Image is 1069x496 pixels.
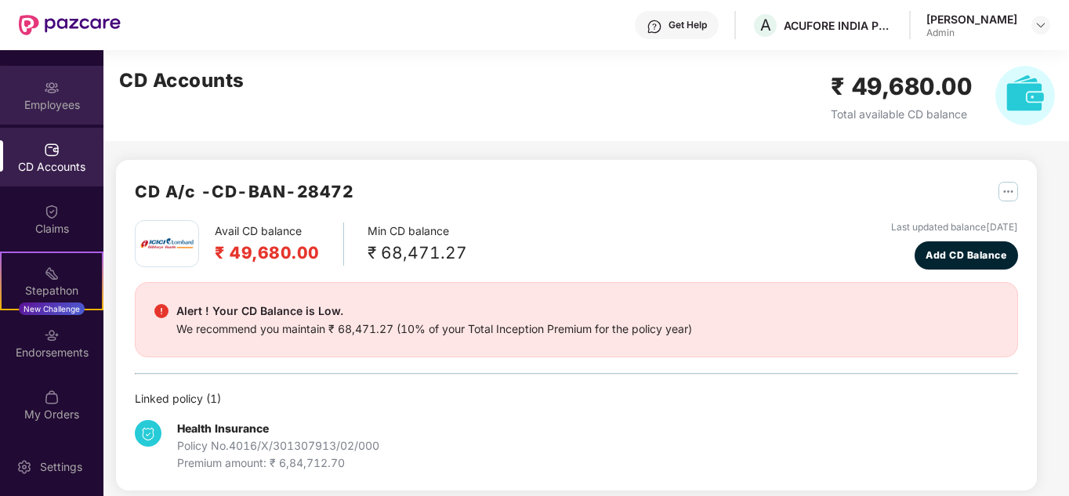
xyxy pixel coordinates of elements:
div: Stepathon [2,283,102,299]
img: svg+xml;base64,PHN2ZyBpZD0iSGVscC0zMngzMiIgeG1sbnM9Imh0dHA6Ly93d3cudzMub3JnLzIwMDAvc3ZnIiB3aWR0aD... [647,19,662,34]
img: New Pazcare Logo [19,15,121,35]
img: svg+xml;base64,PHN2ZyBpZD0iRW1wbG95ZWVzIiB4bWxucz0iaHR0cDovL3d3dy53My5vcmcvMjAwMC9zdmciIHdpZHRoPS... [44,80,60,96]
div: Avail CD balance [215,223,344,266]
div: Admin [926,27,1017,39]
div: Settings [35,459,87,475]
img: svg+xml;base64,PHN2ZyBpZD0iRW5kb3JzZW1lbnRzIiB4bWxucz0iaHR0cDovL3d3dy53My5vcmcvMjAwMC9zdmciIHdpZH... [44,328,60,343]
img: svg+xml;base64,PHN2ZyBpZD0iTXlfT3JkZXJzIiBkYXRhLW5hbWU9Ik15IE9yZGVycyIgeG1sbnM9Imh0dHA6Ly93d3cudz... [44,389,60,405]
h2: ₹ 49,680.00 [215,240,320,266]
div: Premium amount: ₹ 6,84,712.70 [177,454,379,472]
div: Min CD balance [368,223,467,266]
button: Add CD Balance [915,241,1019,270]
div: Alert ! Your CD Balance is Low. [176,302,692,320]
h2: CD A/c - CD-BAN-28472 [135,179,353,205]
img: svg+xml;base64,PHN2ZyBpZD0iQ0RfQWNjb3VudHMiIGRhdGEtbmFtZT0iQ0QgQWNjb3VudHMiIHhtbG5zPSJodHRwOi8vd3... [44,142,60,157]
img: svg+xml;base64,PHN2ZyBpZD0iRGFuZ2VyX2FsZXJ0IiBkYXRhLW5hbWU9IkRhbmdlciBhbGVydCIgeG1sbnM9Imh0dHA6Ly... [154,304,169,318]
b: Health Insurance [177,422,269,435]
div: We recommend you maintain ₹ 68,471.27 (10% of your Total Inception Premium for the policy year) [176,320,692,338]
div: ₹ 68,471.27 [368,240,467,266]
h2: CD Accounts [119,66,245,96]
img: svg+xml;base64,PHN2ZyB4bWxucz0iaHR0cDovL3d3dy53My5vcmcvMjAwMC9zdmciIHhtbG5zOnhsaW5rPSJodHRwOi8vd3... [995,66,1055,125]
img: svg+xml;base64,PHN2ZyB4bWxucz0iaHR0cDovL3d3dy53My5vcmcvMjAwMC9zdmciIHdpZHRoPSIyMSIgaGVpZ2h0PSIyMC... [44,266,60,281]
div: [PERSON_NAME] [926,12,1017,27]
h2: ₹ 49,680.00 [831,68,973,105]
div: New Challenge [19,302,85,315]
div: ACUFORE INDIA PRIVATE LIMITED [784,18,893,33]
img: svg+xml;base64,PHN2ZyB4bWxucz0iaHR0cDovL3d3dy53My5vcmcvMjAwMC9zdmciIHdpZHRoPSIzNCIgaGVpZ2h0PSIzNC... [135,420,161,447]
div: Linked policy ( 1 ) [135,390,1018,407]
div: Policy No. 4016/X/301307913/02/000 [177,437,379,454]
div: Last updated balance [DATE] [891,220,1018,235]
img: icici.png [137,234,197,254]
img: svg+xml;base64,PHN2ZyB4bWxucz0iaHR0cDovL3d3dy53My5vcmcvMjAwMC9zdmciIHdpZHRoPSIyNSIgaGVpZ2h0PSIyNS... [998,182,1018,201]
img: svg+xml;base64,PHN2ZyBpZD0iRHJvcGRvd24tMzJ4MzIiIHhtbG5zPSJodHRwOi8vd3d3LnczLm9yZy8yMDAwL3N2ZyIgd2... [1035,19,1047,31]
img: svg+xml;base64,PHN2ZyBpZD0iQ2xhaW0iIHhtbG5zPSJodHRwOi8vd3d3LnczLm9yZy8yMDAwL3N2ZyIgd2lkdGg9IjIwIi... [44,204,60,219]
img: svg+xml;base64,PHN2ZyBpZD0iU2V0dGluZy0yMHgyMCIgeG1sbnM9Imh0dHA6Ly93d3cudzMub3JnLzIwMDAvc3ZnIiB3aW... [16,459,32,475]
div: Get Help [669,19,707,31]
span: A [760,16,771,34]
span: Total available CD balance [831,107,967,121]
span: Add CD Balance [926,248,1006,262]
